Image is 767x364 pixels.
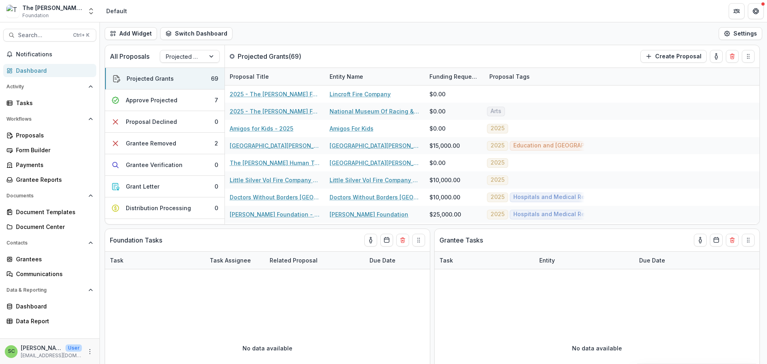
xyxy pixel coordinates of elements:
[105,90,225,111] button: Approve Projected7
[85,347,95,356] button: More
[22,4,82,12] div: The [PERSON_NAME] Foundation
[3,129,96,142] a: Proposals
[230,124,293,133] a: Amigos for Kids - 2025
[6,193,85,199] span: Documents
[160,27,232,40] button: Switch Dashboard
[365,252,425,269] div: Due Date
[742,50,755,63] button: Drag
[110,235,162,245] p: Foundation Tasks
[6,287,85,293] span: Data & Reporting
[16,255,90,263] div: Grantees
[330,141,420,150] a: [GEOGRAPHIC_DATA][PERSON_NAME]
[729,3,745,19] button: Partners
[16,317,90,325] div: Data Report
[66,344,82,352] p: User
[710,50,723,63] button: toggle-assigned-to-me
[3,284,96,296] button: Open Data & Reporting
[215,161,218,169] div: 0
[105,111,225,133] button: Proposal Declined0
[105,252,205,269] div: Task
[491,159,505,166] span: 2025
[330,210,408,219] a: [PERSON_NAME] Foundation
[126,204,191,212] div: Distribution Processing
[572,344,622,352] p: No data available
[3,80,96,93] button: Open Activity
[230,210,320,219] a: [PERSON_NAME] Foundation - 2025
[694,234,707,247] button: toggle-assigned-to-me
[3,173,96,186] a: Grantee Reports
[230,141,320,150] a: [GEOGRAPHIC_DATA][PERSON_NAME] - 2025
[6,116,85,122] span: Workflows
[330,159,420,167] a: [GEOGRAPHIC_DATA][PERSON_NAME]
[110,52,149,61] p: All Proposals
[215,96,218,104] div: 7
[22,12,49,19] span: Foundation
[485,72,535,81] div: Proposal Tags
[211,74,218,83] div: 69
[325,72,368,81] div: Entity Name
[3,96,96,109] a: Tasks
[535,252,634,269] div: Entity
[265,252,365,269] div: Related Proposal
[6,5,19,18] img: The Brunetti Foundation
[3,237,96,249] button: Open Contacts
[72,31,91,40] div: Ctrl + K
[205,252,265,269] div: Task Assignee
[16,270,90,278] div: Communications
[491,142,505,149] span: 2025
[205,256,256,265] div: Task Assignee
[3,267,96,280] a: Communications
[16,146,90,154] div: Form Builder
[6,84,85,90] span: Activity
[6,240,85,246] span: Contacts
[105,154,225,176] button: Grantee Verification0
[435,252,535,269] div: Task
[535,256,560,265] div: Entity
[85,3,97,19] button: Open entity switcher
[16,175,90,184] div: Grantee Reports
[634,252,694,269] div: Due Date
[3,300,96,313] a: Dashboard
[380,234,393,247] button: Calendar
[491,108,501,115] span: Arts
[429,107,445,115] div: $0.00
[105,176,225,197] button: Grant Letter0
[215,117,218,126] div: 0
[485,68,584,85] div: Proposal Tags
[16,51,93,58] span: Notifications
[330,107,420,115] a: National Museum Of Racing & Hall of Fame
[242,344,292,352] p: No data available
[330,124,374,133] a: Amigos For Kids
[429,141,460,150] div: $15,000.00
[126,139,176,147] div: Grantee Removed
[3,253,96,266] a: Grantees
[105,197,225,219] button: Distribution Processing0
[429,90,445,98] div: $0.00
[640,50,707,63] button: Create Proposal
[513,142,612,149] span: Education and [GEOGRAPHIC_DATA]
[425,68,485,85] div: Funding Requested
[429,193,460,201] div: $10,000.00
[103,5,130,17] nav: breadcrumb
[238,52,301,61] p: Projected Grants ( 69 )
[105,68,225,90] button: Projected Grants69
[364,234,377,247] button: toggle-assigned-to-me
[726,50,739,63] button: Delete card
[18,32,68,39] span: Search...
[230,90,320,98] a: 2025 - The [PERSON_NAME] Foundation Grant Intake Form
[3,189,96,202] button: Open Documents
[330,90,391,98] a: Lincroft Fire Company
[3,205,96,219] a: Document Templates
[215,204,218,212] div: 0
[726,234,739,247] button: Delete card
[105,256,128,265] div: Task
[230,193,320,201] a: Doctors Without Borders [GEOGRAPHIC_DATA] - 2025
[3,64,96,77] a: Dashboard
[429,159,445,167] div: $0.00
[439,235,483,245] p: Grantee Tasks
